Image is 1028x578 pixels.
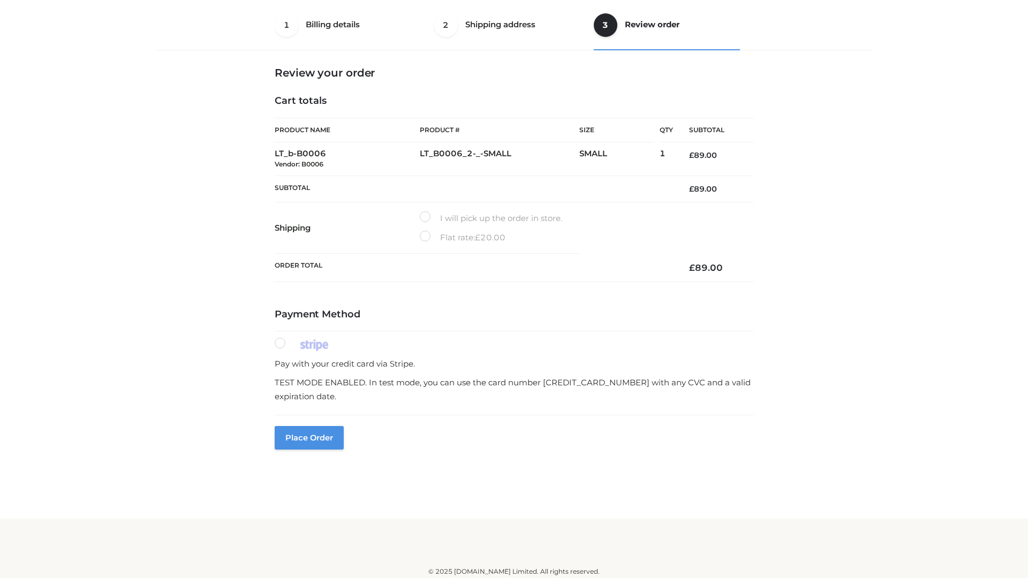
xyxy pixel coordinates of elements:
span: £ [475,232,480,242]
th: Shipping [275,202,420,254]
bdi: 20.00 [475,232,505,242]
h3: Review your order [275,66,753,79]
td: 1 [660,142,673,176]
td: LT_B0006_2-_-SMALL [420,142,579,176]
h4: Payment Method [275,309,753,321]
th: Product Name [275,118,420,142]
small: Vendor: B0006 [275,160,323,168]
p: Pay with your credit card via Stripe. [275,357,753,371]
th: Size [579,118,654,142]
th: Subtotal [275,176,673,202]
bdi: 89.00 [689,184,717,194]
label: I will pick up the order in store. [420,211,562,225]
p: TEST MODE ENABLED. In test mode, you can use the card number [CREDIT_CARD_NUMBER] with any CVC an... [275,376,753,403]
label: Flat rate: [420,231,505,245]
bdi: 89.00 [689,262,723,273]
th: Subtotal [673,118,753,142]
td: SMALL [579,142,660,176]
span: £ [689,184,694,194]
button: Place order [275,426,344,450]
bdi: 89.00 [689,150,717,160]
th: Product # [420,118,579,142]
span: £ [689,150,694,160]
span: £ [689,262,695,273]
th: Order Total [275,254,673,282]
td: LT_b-B0006 [275,142,420,176]
th: Qty [660,118,673,142]
div: © 2025 [DOMAIN_NAME] Limited. All rights reserved. [159,566,869,577]
h4: Cart totals [275,95,753,107]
